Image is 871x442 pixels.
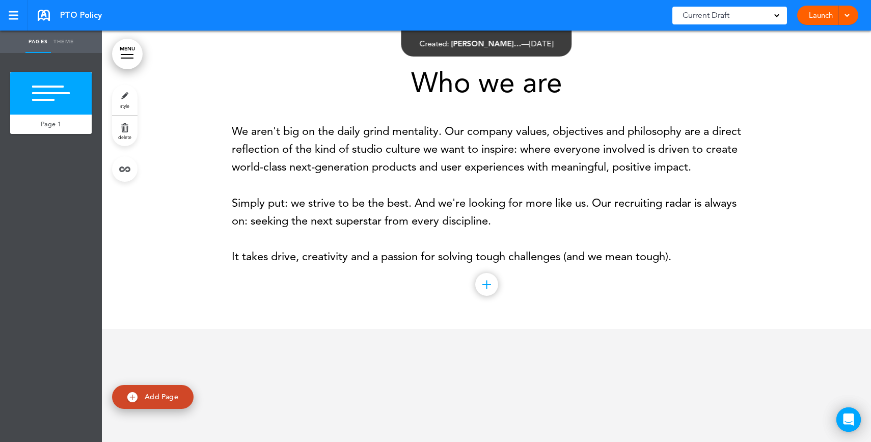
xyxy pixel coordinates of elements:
[120,103,129,109] span: style
[529,39,554,48] span: [DATE]
[10,115,92,134] a: Page 1
[112,385,194,409] a: Add Page
[145,392,178,401] span: Add Page
[420,40,554,47] div: —
[25,31,51,53] a: Pages
[420,39,449,48] span: Created:
[805,6,837,25] a: Launch
[232,194,741,230] p: Simply put: we strive to be the best. And we're looking for more like us. Our recruiting radar is...
[112,39,143,69] a: MENU
[112,116,138,146] a: delete
[118,134,131,140] span: delete
[836,407,861,432] div: Open Intercom Messenger
[451,39,522,48] span: [PERSON_NAME]…
[51,31,76,53] a: Theme
[41,120,61,128] span: Page 1
[232,122,741,176] p: We aren't big on the daily grind mentality. Our company values, objectives and philosophy are a d...
[232,69,741,97] h1: Who we are
[232,247,741,265] p: It takes drive, creativity and a passion for solving tough challenges (and we mean tough).
[127,392,138,402] img: add.svg
[112,85,138,115] a: style
[683,8,729,22] span: Current Draft
[60,10,102,21] span: PTO Policy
